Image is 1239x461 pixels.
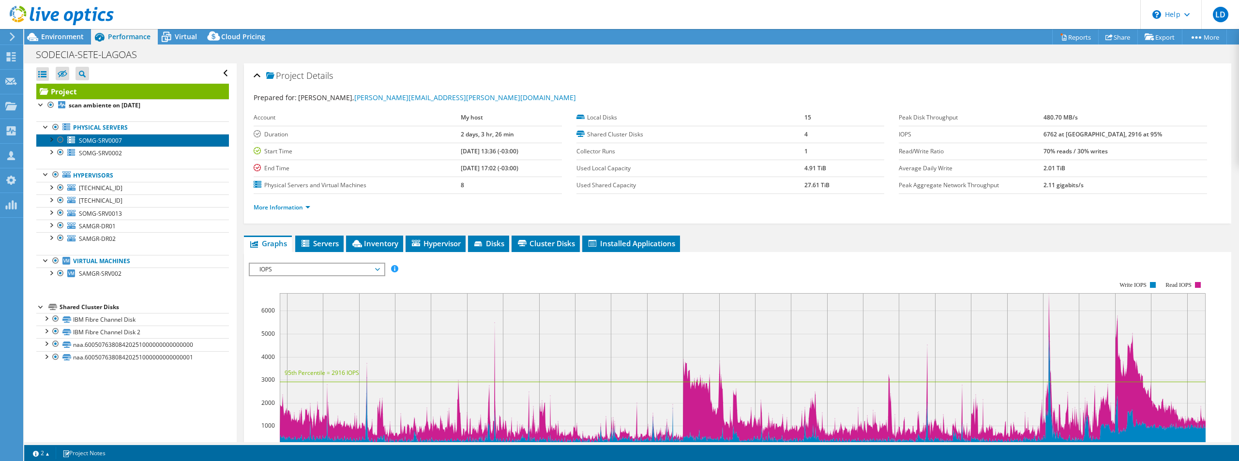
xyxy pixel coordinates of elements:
a: Hypervisors [36,169,229,181]
label: Collector Runs [576,147,804,156]
b: 8 [461,181,464,189]
b: 4.91 TiB [804,164,826,172]
span: SAMGR-SRV002 [79,269,121,278]
span: Virtual [175,32,197,41]
a: [TECHNICAL_ID] [36,194,229,207]
a: Virtual Machines [36,255,229,268]
label: Read/Write Ratio [899,147,1043,156]
span: Servers [300,238,339,248]
span: Project [266,71,304,81]
span: IOPS [255,264,379,275]
a: Share [1098,30,1138,45]
b: 2 days, 3 hr, 26 min [461,130,514,138]
text: 95th Percentile = 2916 IOPS [285,369,359,377]
span: Graphs [249,238,287,248]
label: Average Daily Write [899,164,1043,173]
span: [PERSON_NAME], [298,93,576,102]
b: 4 [804,130,808,138]
label: Peak Disk Throughput [899,113,1043,122]
a: [PERSON_NAME][EMAIL_ADDRESS][PERSON_NAME][DOMAIN_NAME] [354,93,576,102]
a: SAMGR-SRV002 [36,268,229,280]
label: Physical Servers and Virtual Machines [254,180,460,190]
span: SAMGR-DR02 [79,235,116,243]
a: SOMG-SRV0007 [36,134,229,147]
a: SAMGR-DR01 [36,220,229,232]
label: Used Shared Capacity [576,180,804,190]
label: Used Local Capacity [576,164,804,173]
a: 2 [26,447,56,459]
text: 3000 [261,375,275,384]
b: 2.11 gigabits/s [1043,181,1084,189]
b: My host [461,113,483,121]
b: [DATE] 17:02 (-03:00) [461,164,518,172]
span: [TECHNICAL_ID] [79,184,122,192]
label: End Time [254,164,460,173]
a: naa.60050763808420251000000000000001 [36,351,229,364]
span: SAMGR-DR01 [79,222,116,230]
a: [TECHNICAL_ID] [36,182,229,194]
h1: SODECIA-SETE-LAGOAS [31,49,152,60]
b: 70% reads / 30% writes [1043,147,1108,155]
span: SOMG-SRV0002 [79,149,122,157]
b: 6762 at [GEOGRAPHIC_DATA], 2916 at 95% [1043,130,1162,138]
b: 27.61 TiB [804,181,830,189]
text: 5000 [261,329,275,338]
div: Shared Cluster Disks [60,301,229,313]
a: IBM Fibre Channel Disk [36,313,229,326]
a: naa.60050763808420251000000000000000 [36,338,229,351]
a: More Information [254,203,310,211]
text: 1000 [261,421,275,430]
label: Duration [254,130,460,139]
a: scan ambiente on [DATE] [36,99,229,112]
a: Project Notes [56,447,112,459]
span: Inventory [351,238,398,248]
a: IBM Fibre Channel Disk 2 [36,326,229,338]
text: 6000 [261,306,275,314]
label: Peak Aggregate Network Throughput [899,180,1043,190]
text: Write IOPS [1119,282,1147,288]
span: Cloud Pricing [221,32,265,41]
b: 15 [804,113,811,121]
a: Physical Servers [36,121,229,134]
label: Shared Cluster Disks [576,130,804,139]
span: Hypervisor [410,238,461,248]
a: SOMG-SRV0013 [36,207,229,220]
span: LD [1213,7,1228,22]
a: Project [36,84,229,99]
span: [TECHNICAL_ID] [79,196,122,205]
text: 4000 [261,353,275,361]
b: 1 [804,147,808,155]
a: More [1182,30,1227,45]
label: Start Time [254,147,460,156]
span: Performance [108,32,151,41]
svg: \n [1152,10,1161,19]
a: Export [1137,30,1182,45]
a: Reports [1052,30,1099,45]
a: SAMGR-DR02 [36,232,229,245]
b: [DATE] 13:36 (-03:00) [461,147,518,155]
span: Disks [473,238,504,248]
span: Installed Applications [587,238,675,248]
span: Cluster Disks [516,238,575,248]
label: Prepared for: [254,93,297,102]
text: 2000 [261,399,275,407]
b: scan ambiente on [DATE] [69,101,140,109]
label: IOPS [899,130,1043,139]
label: Account [254,113,460,122]
b: 480.70 MB/s [1043,113,1078,121]
a: SOMG-SRV0002 [36,147,229,159]
label: Local Disks [576,113,804,122]
span: SOMG-SRV0013 [79,209,122,218]
text: Read IOPS [1166,282,1192,288]
b: 2.01 TiB [1043,164,1065,172]
span: SOMG-SRV0007 [79,136,122,145]
span: Details [306,70,333,81]
span: Environment [41,32,84,41]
